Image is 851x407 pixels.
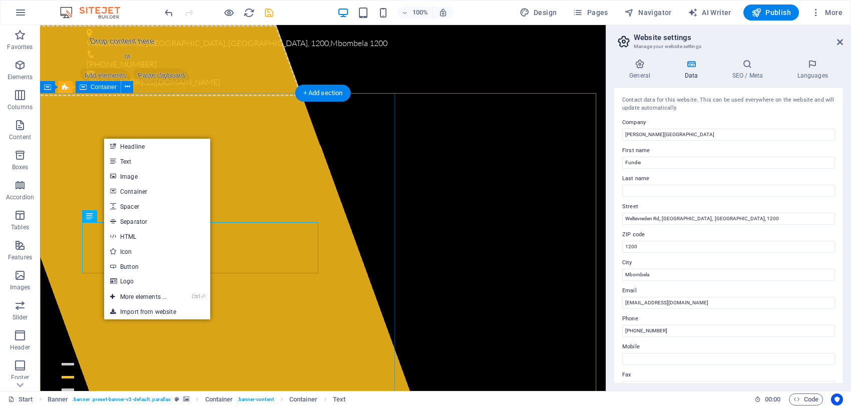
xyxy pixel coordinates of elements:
[789,393,823,405] button: Code
[91,44,151,58] span: Paste clipboard
[622,341,835,353] label: Mobile
[11,373,29,381] p: Footer
[201,293,205,300] i: ⏎
[8,253,32,261] p: Features
[295,85,351,102] div: + Add section
[104,274,210,289] a: Logo
[243,7,255,19] button: reload
[622,117,835,129] label: Company
[634,42,823,51] h3: Manage your website settings
[622,173,835,185] label: Last name
[688,8,731,18] span: AI Writer
[11,223,29,231] p: Tables
[669,59,717,80] h4: Data
[9,133,31,141] p: Content
[22,351,34,353] button: 2
[622,257,835,269] label: City
[192,293,200,300] i: Ctrl
[8,73,33,81] p: Elements
[622,145,835,157] label: First name
[163,7,175,19] i: Undo: Edit headline (Ctrl+Z)
[569,5,612,21] button: Pages
[104,169,210,184] a: Image
[104,244,210,259] a: Icon
[22,338,34,340] button: 1
[13,313,28,321] p: Slider
[8,103,33,111] p: Columns
[38,44,92,58] span: Add elements
[412,7,429,19] h6: 100%
[622,96,835,113] div: Contact data for this website. This can be used everywhere on the website and will update automat...
[634,33,843,42] h2: Website settings
[72,393,171,405] span: . banner .preset-banner-v3-default .parallax
[743,5,799,21] button: Publish
[91,84,117,90] span: Container
[205,393,233,405] span: Click to select. Double-click to edit
[807,5,846,21] button: More
[12,163,29,171] p: Boxes
[104,154,210,169] a: Text
[573,8,608,18] span: Pages
[175,396,179,402] i: This element is a customizable preset
[622,201,835,213] label: Street
[58,7,133,19] img: Editor Logo
[289,393,317,405] span: Click to select. Double-click to edit
[48,393,346,405] nav: breadcrumb
[620,5,676,21] button: Navigator
[10,283,31,291] p: Images
[397,7,433,19] button: 100%
[622,229,835,241] label: ZIP code
[793,393,818,405] span: Code
[765,393,780,405] span: 00 00
[622,313,835,325] label: Phone
[520,8,557,18] span: Design
[751,8,791,18] span: Publish
[104,229,210,244] a: HTML
[104,199,210,214] a: Spacer
[10,343,30,351] p: Header
[183,396,189,402] i: This element contains a background
[104,289,173,304] a: Ctrl⏎More elements ...
[7,43,33,51] p: Favorites
[104,139,210,154] a: Headline
[263,7,275,19] button: save
[624,8,672,18] span: Navigator
[772,395,773,403] span: :
[8,393,33,405] a: Click to cancel selection. Double-click to open Pages
[104,214,210,229] a: Separator
[622,369,835,381] label: Fax
[104,259,210,274] a: Button
[614,59,669,80] h4: General
[439,8,448,17] i: On resize automatically adjust zoom level to fit chosen device.
[243,7,255,19] i: Reload page
[831,393,843,405] button: Usercentrics
[104,304,210,319] a: Import from website
[104,184,210,199] a: Container
[48,393,69,405] span: Click to select. Double-click to edit
[516,5,561,21] button: Design
[782,59,843,80] h4: Languages
[6,193,34,201] p: Accordion
[333,393,345,405] span: Click to select. Double-click to edit
[811,8,842,18] span: More
[622,285,835,297] label: Email
[684,5,735,21] button: AI Writer
[263,7,275,19] i: Save (Ctrl+S)
[163,7,175,19] button: undo
[717,59,782,80] h4: SEO / Meta
[22,363,34,366] button: 3
[237,393,273,405] span: . banner-content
